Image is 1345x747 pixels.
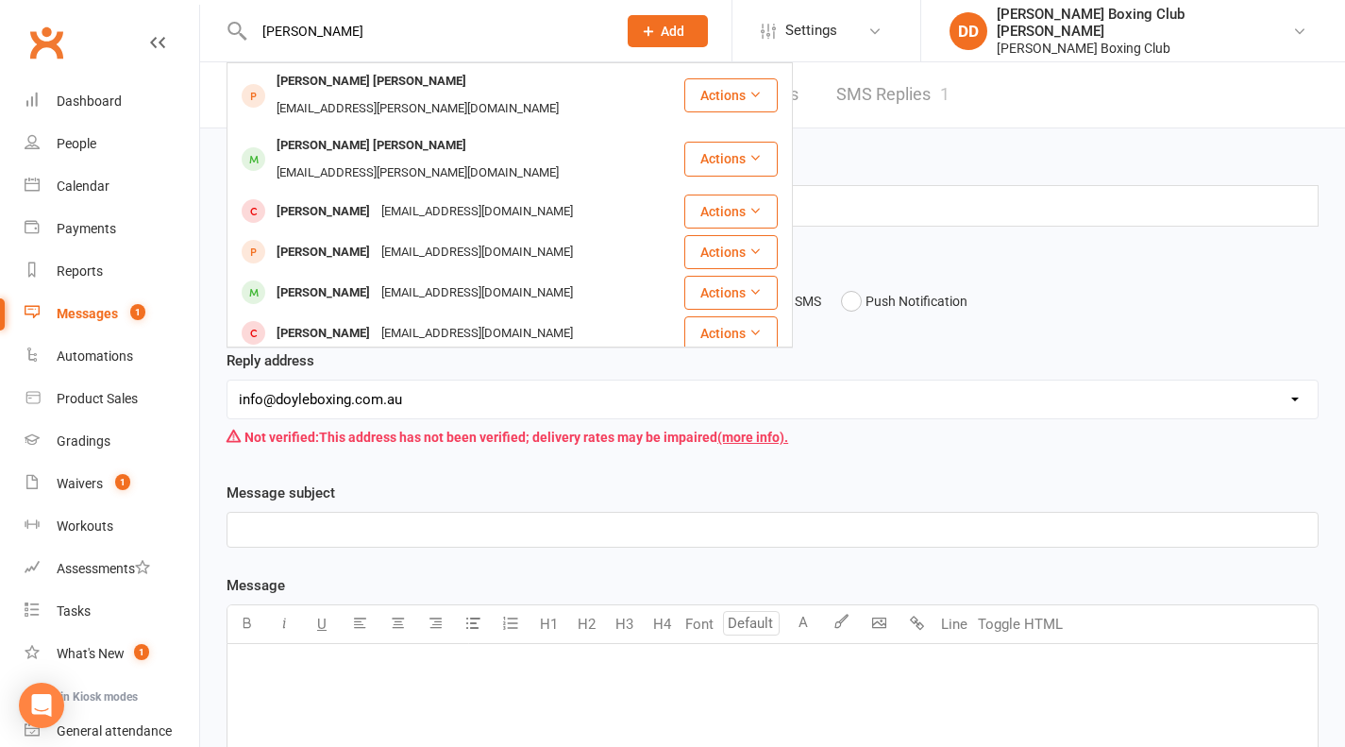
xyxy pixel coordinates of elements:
div: General attendance [57,723,172,739]
a: Assessments [25,548,199,590]
a: People [25,123,199,165]
div: [PERSON_NAME] [271,280,376,307]
input: Search... [248,18,603,44]
div: Payments [57,221,116,236]
div: Reports [57,263,103,279]
div: 1 [940,84,950,104]
span: Add [661,24,684,39]
div: Waivers [57,476,103,491]
button: Actions [684,78,778,112]
div: Gradings [57,433,110,449]
button: Add [628,15,708,47]
div: Open Intercom Messenger [19,683,64,728]
div: Dashboard [57,93,122,109]
div: What's New [57,646,125,661]
div: Calendar [57,178,109,194]
span: 1 [115,474,130,490]
span: 1 [134,644,149,660]
div: DD [950,12,987,50]
div: Automations [57,348,133,364]
div: [PERSON_NAME] [PERSON_NAME] [271,68,472,95]
a: Reports [25,250,199,293]
button: SMS [770,283,821,319]
div: [PERSON_NAME] [271,198,376,226]
button: Font [681,605,718,643]
a: Clubworx [23,19,70,66]
span: Settings [785,9,837,52]
a: Gradings [25,420,199,463]
button: H2 [567,605,605,643]
a: Workouts [25,505,199,548]
button: A [784,605,822,643]
div: [PERSON_NAME] [271,320,376,348]
div: Workouts [57,518,113,534]
div: [EMAIL_ADDRESS][PERSON_NAME][DOMAIN_NAME] [271,95,564,123]
button: Actions [684,195,778,229]
button: Actions [684,276,778,310]
button: Toggle HTML [973,605,1068,643]
div: This address has not been verified; delivery rates may be impaired [227,419,1319,455]
label: Reply address [227,349,314,372]
div: [EMAIL_ADDRESS][DOMAIN_NAME] [376,320,579,348]
button: U [303,605,341,643]
a: Dashboard [25,80,199,123]
a: Messages 1 [25,293,199,335]
div: Tasks [57,603,91,619]
a: What's New1 [25,633,199,675]
div: [EMAIL_ADDRESS][DOMAIN_NAME] [376,239,579,266]
div: Product Sales [57,391,138,406]
div: [PERSON_NAME] [271,239,376,266]
span: 1 [130,304,145,320]
div: [EMAIL_ADDRESS][DOMAIN_NAME] [376,280,579,307]
button: H3 [605,605,643,643]
a: Payments [25,208,199,250]
label: Message subject [227,482,335,504]
a: Product Sales [25,378,199,420]
button: Actions [684,235,778,269]
div: [PERSON_NAME] [PERSON_NAME] [271,132,472,160]
div: [EMAIL_ADDRESS][DOMAIN_NAME] [376,198,579,226]
div: [PERSON_NAME] Boxing Club [997,40,1292,57]
a: Tasks [25,590,199,633]
div: Messages [57,306,118,321]
button: Actions [684,142,778,176]
button: H1 [530,605,567,643]
button: Push Notification [841,283,967,319]
a: Automations [25,335,199,378]
div: [EMAIL_ADDRESS][PERSON_NAME][DOMAIN_NAME] [271,160,564,187]
div: Assessments [57,561,150,576]
strong: Not verified: [244,430,319,445]
a: SMS Replies1 [836,62,950,127]
label: Message [227,574,285,597]
div: People [57,136,96,151]
a: Calendar [25,165,199,208]
button: Line [935,605,973,643]
button: Actions [684,316,778,350]
input: Default [723,611,780,636]
div: [PERSON_NAME] Boxing Club [PERSON_NAME] [997,6,1292,40]
span: U [317,616,327,633]
button: H4 [643,605,681,643]
a: (more info). [717,430,788,445]
a: Waivers 1 [25,463,199,505]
